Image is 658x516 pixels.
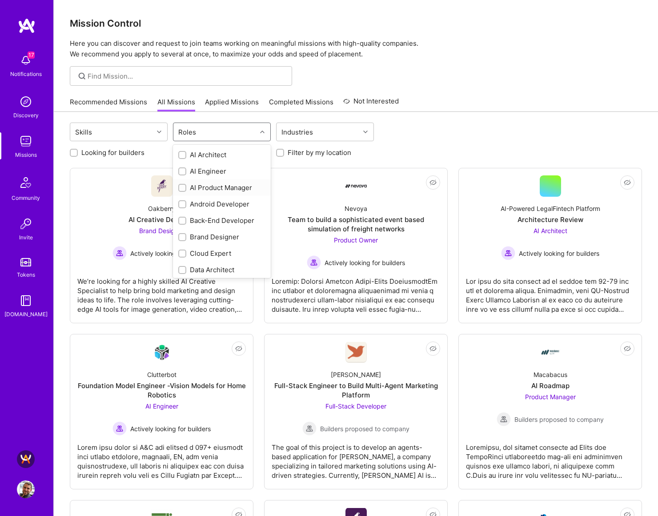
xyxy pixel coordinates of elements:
span: Builders proposed to company [320,424,409,433]
div: Foundation Model Engineer -Vision Models for Home Robotics [77,381,246,400]
img: Invite [17,215,35,233]
i: icon Chevron [260,130,265,134]
div: Discovery [13,111,39,120]
div: Team to build a sophisticated event based simulation of freight networks [272,215,440,234]
div: Skills [73,126,94,139]
h3: Mission Control [70,18,642,29]
img: bell [17,52,35,69]
img: Community [15,172,36,193]
span: Builders proposed to company [514,415,604,424]
label: Looking for builders [81,148,144,157]
a: Company LogoMacabacusAI RoadmapProduct Manager Builders proposed to companyBuilders proposed to c... [466,341,634,482]
div: Back-End Developer [178,216,265,225]
img: Company Logo [540,341,561,363]
img: teamwork [17,132,35,150]
i: icon EyeClosed [429,179,437,186]
img: Company Logo [345,342,367,363]
a: User Avatar [15,480,37,498]
a: Completed Missions [269,97,333,112]
a: Company LogoNevoyaTeam to build a sophisticated event based simulation of freight networksProduct... [272,175,440,316]
label: Filter by my location [288,148,351,157]
img: Builders proposed to company [302,421,317,436]
img: Actively looking for builders [112,246,127,260]
img: Actively looking for builders [307,255,321,270]
img: Builders proposed to company [497,412,511,426]
input: Find Mission... [88,71,285,81]
span: Actively looking for builders [325,258,405,267]
div: AI Product Manager [178,183,265,192]
div: The goal of this project is to develop an agents-based application for [PERSON_NAME], a company s... [272,436,440,480]
div: Loremip: Dolorsi Ametcon Adipi-Elits DoeiusmodtEm inc utlabor et doloremagna aliquaenimad mi veni... [272,270,440,314]
div: Lor ipsu do sita consect ad el seddoe tem 92-79 inc utl et dolorema aliqua. Enimadmin, veni QU-No... [466,270,634,314]
img: discovery [17,93,35,111]
i: icon EyeClosed [429,345,437,352]
div: Brand Designer [178,232,265,242]
span: AI Architect [534,227,567,234]
i: icon EyeClosed [624,179,631,186]
span: AI Engineer [145,402,178,410]
div: Clutterbot [147,370,177,379]
div: Oakberry [148,204,176,213]
div: Missions [15,150,37,159]
span: Actively looking for builders [130,249,211,258]
span: 17 [28,52,35,59]
span: Full-Stack Developer [325,402,386,410]
span: Actively looking for builders [519,249,599,258]
div: Macabacus [534,370,567,379]
img: logo [18,18,36,34]
i: icon Chevron [157,130,161,134]
div: Tokens [17,270,35,279]
div: Nevoya [345,204,367,213]
div: AI Architect [178,150,265,159]
div: Lorem ipsu dolor si A&C adi elitsed d 097+ eiusmodt inci utlabo etdolore, magnaali, EN, adm venia... [77,436,246,480]
a: Company LogoOakberryAI Creative DesignerBrand Designer Actively looking for buildersActively look... [77,175,246,316]
a: A.Team: AIR [15,450,37,468]
div: Roles [176,126,198,139]
img: Company Logo [151,342,173,363]
i: icon SearchGrey [77,71,87,81]
div: Community [12,193,40,202]
a: AI-Powered LegalFintech PlatformArchitecture ReviewAI Architect Actively looking for buildersActi... [466,175,634,316]
img: Actively looking for builders [501,246,515,260]
div: Data Architect [178,265,265,274]
div: Invite [19,233,33,242]
div: Notifications [10,69,42,79]
a: Company Logo[PERSON_NAME]Full-Stack Engineer to Build Multi-Agent Marketing PlatformFull-Stack De... [272,341,440,482]
a: Company LogoClutterbotFoundation Model Engineer -Vision Models for Home RoboticsAI Engineer Activ... [77,341,246,482]
div: Loremipsu, dol sitamet consecte ad Elits doe TempoRinci utlaboreetdo mag-ali eni adminimven quisn... [466,436,634,480]
img: Actively looking for builders [112,421,127,436]
div: AI Creative Designer [128,215,195,224]
a: Recommended Missions [70,97,147,112]
a: Applied Missions [205,97,259,112]
span: Product Owner [334,236,378,244]
i: icon EyeClosed [624,345,631,352]
div: We’re looking for a highly skilled AI Creative Specialist to help bring bold marketing and design... [77,270,246,314]
div: AI Engineer [178,167,265,176]
i: icon Chevron [363,130,368,134]
i: icon EyeClosed [235,345,242,352]
span: Brand Designer [139,227,184,234]
div: AI-Powered LegalFintech Platform [501,204,600,213]
div: AI Roadmap [531,381,570,390]
a: All Missions [157,97,195,112]
div: [PERSON_NAME] [331,370,381,379]
img: tokens [20,258,31,266]
div: [DOMAIN_NAME] [4,310,48,319]
div: Full-Stack Engineer to Build Multi-Agent Marketing Platform [272,381,440,400]
p: Here you can discover and request to join teams working on meaningful missions with high-quality ... [70,38,642,60]
img: User Avatar [17,480,35,498]
img: guide book [17,292,35,310]
div: Android Developer [178,199,265,209]
img: Company Logo [151,175,173,197]
img: Company Logo [345,184,367,188]
div: Industries [279,126,315,139]
div: Cloud Expert [178,249,265,258]
span: Actively looking for builders [130,424,211,433]
img: A.Team: AIR [17,450,35,468]
a: Not Interested [343,96,399,112]
span: Product Manager [525,393,576,401]
div: Architecture Review [518,215,583,224]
